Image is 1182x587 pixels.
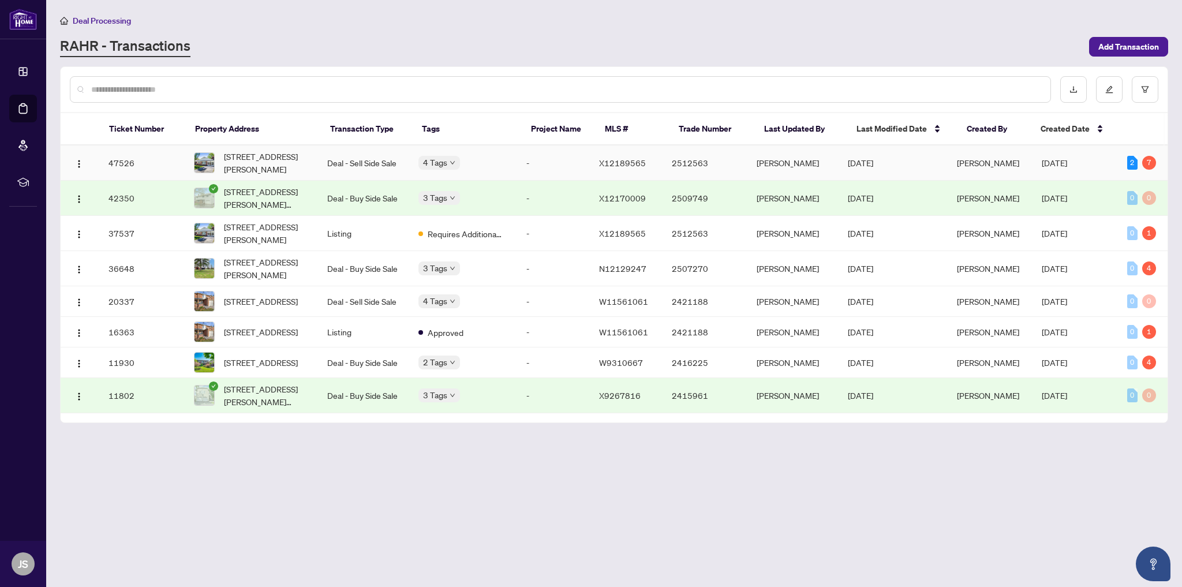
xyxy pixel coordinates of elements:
button: filter [1132,76,1158,103]
span: [DATE] [848,296,873,306]
button: Add Transaction [1089,37,1168,57]
th: Created Date [1031,113,1117,145]
span: [DATE] [848,357,873,368]
span: [STREET_ADDRESS] [224,326,298,338]
img: Logo [74,298,84,307]
td: 42350 [99,181,184,216]
span: down [450,392,455,398]
span: [DATE] [1042,390,1067,401]
td: [PERSON_NAME] [747,251,839,286]
img: Logo [74,328,84,338]
div: 7 [1142,156,1156,170]
span: [DATE] [848,390,873,401]
td: [PERSON_NAME] [747,145,839,181]
span: W11561061 [599,296,648,306]
span: [STREET_ADDRESS][PERSON_NAME][PERSON_NAME] [224,185,309,211]
th: Tags [413,113,522,145]
span: 4 Tags [423,294,447,308]
div: 0 [1142,388,1156,402]
span: X9267816 [599,390,641,401]
div: 1 [1142,226,1156,240]
img: thumbnail-img [194,291,214,311]
td: [PERSON_NAME] [747,317,839,347]
button: Logo [70,353,88,372]
th: Transaction Type [321,113,413,145]
th: MLS # [596,113,669,145]
button: Logo [70,292,88,311]
span: [DATE] [1042,263,1067,274]
td: 11802 [99,378,184,413]
td: 37537 [99,216,184,251]
td: Deal - Buy Side Sale [318,181,409,216]
img: Logo [74,195,84,204]
span: [DATE] [1042,228,1067,238]
td: Deal - Sell Side Sale [318,145,409,181]
span: W11561061 [599,327,648,337]
td: 47526 [99,145,184,181]
span: down [450,266,455,271]
span: [DATE] [1042,327,1067,337]
span: Add Transaction [1098,38,1159,56]
span: [DATE] [848,327,873,337]
img: Logo [74,359,84,368]
span: 4 Tags [423,156,447,169]
span: 3 Tags [423,388,447,402]
button: download [1060,76,1087,103]
td: - [517,286,590,317]
td: [PERSON_NAME] [747,378,839,413]
span: [STREET_ADDRESS] [224,295,298,308]
span: [PERSON_NAME] [957,327,1019,337]
span: down [450,298,455,304]
div: 4 [1142,261,1156,275]
img: thumbnail-img [194,322,214,342]
td: - [517,216,590,251]
span: check-circle [209,184,218,193]
td: 2421188 [663,286,747,317]
th: Project Name [522,113,596,145]
td: - [517,317,590,347]
span: [DATE] [1042,357,1067,368]
span: home [60,17,68,25]
div: 0 [1127,356,1138,369]
button: Logo [70,386,88,405]
th: Last Updated By [755,113,847,145]
td: 11930 [99,347,184,378]
td: 2509749 [663,181,747,216]
span: X12170009 [599,193,646,203]
div: 0 [1127,261,1138,275]
th: Trade Number [669,113,755,145]
span: [DATE] [848,193,873,203]
span: 3 Tags [423,261,447,275]
img: thumbnail-img [194,386,214,405]
span: [PERSON_NAME] [957,193,1019,203]
span: 3 Tags [423,191,447,204]
span: [DATE] [1042,296,1067,306]
td: [PERSON_NAME] [747,216,839,251]
img: thumbnail-img [194,223,214,243]
img: thumbnail-img [194,259,214,278]
div: 4 [1142,356,1156,369]
span: Last Modified Date [856,122,927,135]
td: - [517,378,590,413]
span: X12189565 [599,228,646,238]
td: 2512563 [663,145,747,181]
span: edit [1105,85,1113,94]
a: RAHR - Transactions [60,36,190,57]
span: down [450,160,455,166]
td: Deal - Buy Side Sale [318,251,409,286]
span: [DATE] [848,158,873,168]
td: - [517,251,590,286]
th: Last Modified Date [847,113,957,145]
span: [DATE] [848,263,873,274]
div: 0 [1127,191,1138,205]
td: [PERSON_NAME] [747,347,839,378]
td: 2507270 [663,251,747,286]
td: 2421188 [663,317,747,347]
img: thumbnail-img [194,188,214,208]
td: Listing [318,216,409,251]
div: 0 [1142,294,1156,308]
div: 0 [1127,294,1138,308]
div: 0 [1127,325,1138,339]
span: [STREET_ADDRESS][PERSON_NAME][PERSON_NAME] [224,383,309,408]
td: 16363 [99,317,184,347]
